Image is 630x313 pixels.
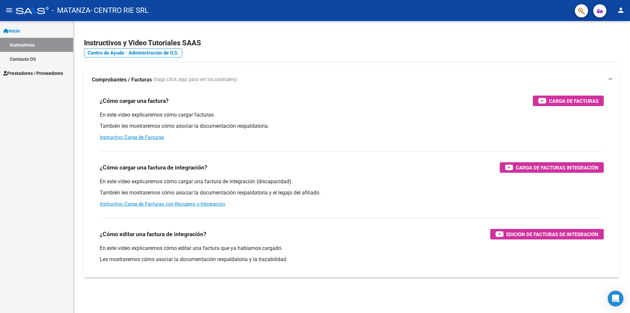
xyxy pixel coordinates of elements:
p: En este video explicaremos cómo editar una factura que ya habíamos cargado. [100,245,604,252]
h3: ¿Cómo cargar una factura? [100,96,169,105]
p: También les mostraremos cómo asociar la documentación respaldatoria. [100,123,604,130]
p: En este video explicaremos cómo cargar una factura de integración (discapacidad). [100,178,604,185]
span: Inicio [3,27,20,34]
p: Les mostraremos cómo asociar la documentación respaldatoria y la trazabilidad. [100,256,604,263]
button: Carga de Facturas Integración [500,162,604,173]
h3: ¿Cómo cargar una factura de integración? [100,163,207,172]
a: Instructivo Carga de Facturas con Recupero x Integración [100,201,225,207]
div: Open Intercom Messenger [608,291,623,306]
mat-icon: menu [5,6,13,14]
span: Carga de Facturas Integración [516,164,598,172]
a: Centro de Ayuda - Administración de O.S. [84,48,182,57]
span: Prestadores / Proveedores [3,70,63,77]
span: Carga de Facturas [549,97,598,105]
p: En este video explicaremos cómo cargar facturas. [100,111,604,119]
mat-icon: person [617,6,625,14]
span: - CENTRO RIE SRL [90,3,149,18]
p: También les mostraremos cómo asociar la documentación respaldatoria y el legajo del afiliado. [100,189,604,196]
div: Comprobantes / Facturas (haga click aquí para ver los tutoriales) [84,90,619,278]
h2: Instructivos y Video Tutoriales SAAS [84,37,619,49]
button: Edición de Facturas de integración [490,229,604,239]
mat-expansion-panel-header: Comprobantes / Facturas (haga click aquí para ver los tutoriales) [84,69,619,90]
span: - MATANZA [52,3,90,18]
h3: ¿Cómo editar una factura de integración? [100,230,206,239]
a: Instructivo Carga de Facturas [100,134,164,140]
strong: Comprobantes / Facturas [92,76,152,83]
span: Edición de Facturas de integración [506,230,598,238]
span: (haga click aquí para ver los tutoriales) [153,76,237,83]
button: Carga de Facturas [533,96,604,106]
